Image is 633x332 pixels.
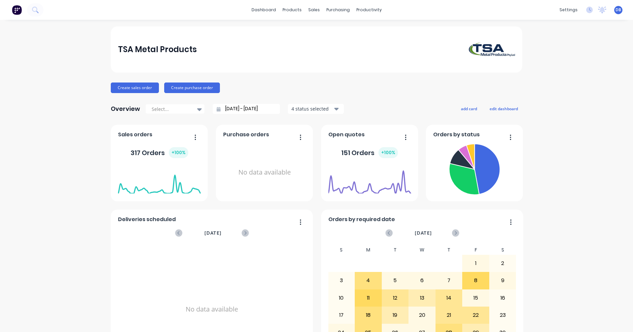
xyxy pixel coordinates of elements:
div: products [279,5,305,15]
span: [DATE] [204,229,222,237]
div: 317 Orders [131,147,188,158]
a: dashboard [248,5,279,15]
div: T [382,245,409,255]
div: 18 [355,307,381,323]
button: edit dashboard [485,104,522,113]
div: T [436,245,463,255]
div: 4 status selected [291,105,333,112]
button: 4 status selected [288,104,344,114]
div: TSA Metal Products [118,43,197,56]
div: 4 [355,272,381,289]
div: 14 [436,290,462,306]
div: No data available [223,141,306,204]
span: Purchase orders [223,131,269,139]
div: purchasing [323,5,353,15]
div: 22 [463,307,489,323]
div: 23 [490,307,516,323]
span: Open quotes [328,131,365,139]
div: 15 [463,290,489,306]
div: 7 [436,272,462,289]
div: 6 [409,272,435,289]
div: sales [305,5,323,15]
img: Factory [12,5,22,15]
div: productivity [353,5,385,15]
div: S [489,245,516,255]
div: 19 [382,307,408,323]
div: S [328,245,355,255]
div: 12 [382,290,408,306]
div: 21 [436,307,462,323]
div: Overview [111,102,140,116]
span: Orders by status [433,131,480,139]
div: + 100 % [169,147,188,158]
span: [DATE] [415,229,432,237]
div: M [355,245,382,255]
span: DB [616,7,621,13]
span: Orders by required date [328,216,395,223]
div: 10 [328,290,355,306]
div: settings [556,5,581,15]
img: TSA Metal Products [469,43,515,56]
div: 17 [328,307,355,323]
button: Create purchase order [164,83,220,93]
div: 11 [355,290,381,306]
button: add card [457,104,481,113]
div: 20 [409,307,435,323]
div: 3 [328,272,355,289]
div: F [462,245,489,255]
div: + 100 % [378,147,398,158]
div: 2 [490,255,516,272]
div: W [408,245,436,255]
button: Create sales order [111,83,159,93]
div: 151 Orders [341,147,398,158]
span: Sales orders [118,131,152,139]
div: 5 [382,272,408,289]
div: 8 [463,272,489,289]
div: 13 [409,290,435,306]
div: 16 [490,290,516,306]
div: 1 [463,255,489,272]
div: 9 [490,272,516,289]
